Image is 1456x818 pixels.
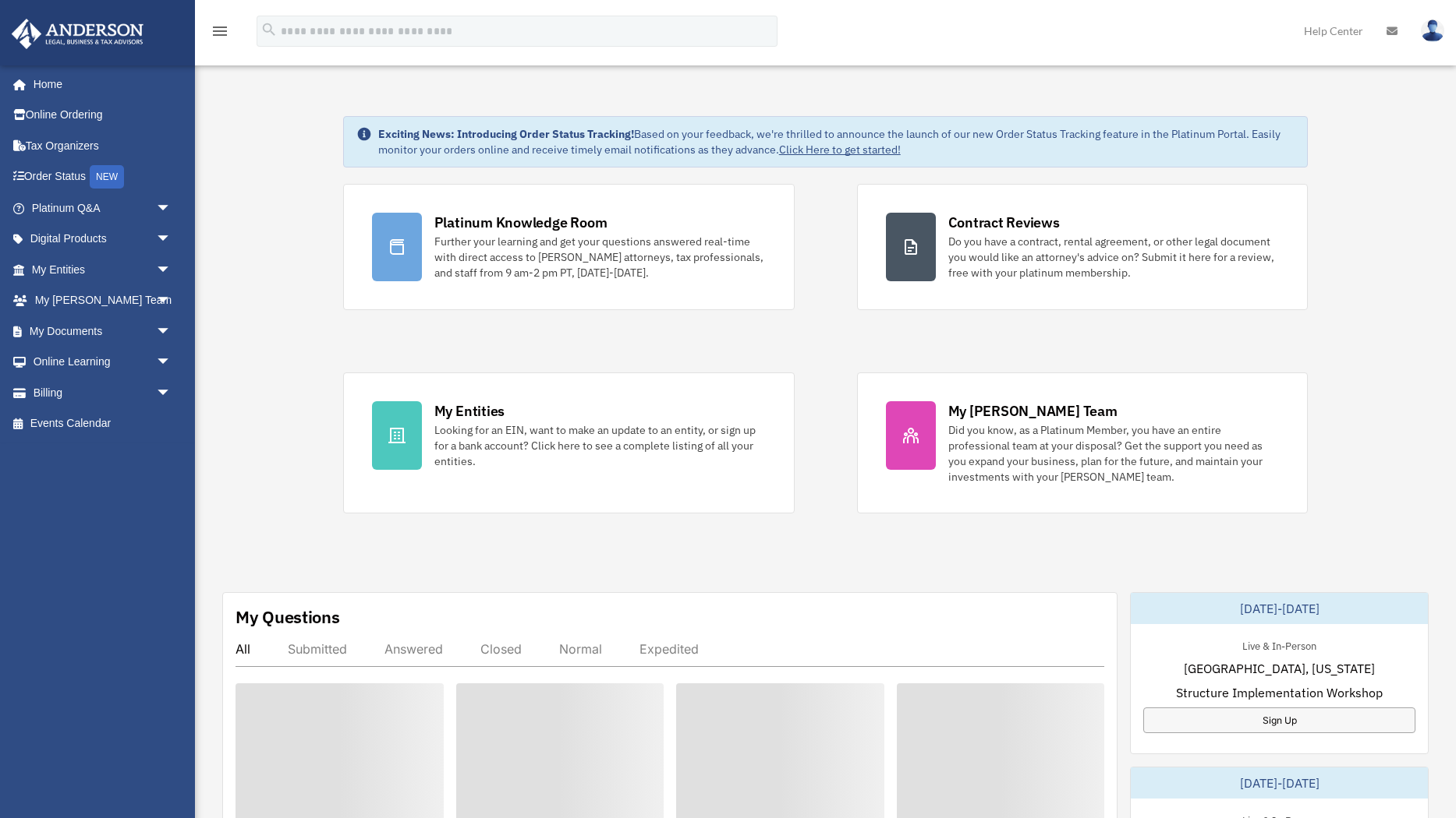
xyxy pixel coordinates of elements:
a: My [PERSON_NAME] Teamarrow_drop_down [11,285,195,316]
div: [DATE]-[DATE] [1131,767,1428,799]
div: My [PERSON_NAME] Team [948,401,1118,421]
div: Did you know, as a Platinum Member, you have an entire professional team at your disposal? Get th... [948,422,1280,485]
a: Home [11,69,187,100]
div: [DATE]-[DATE] [1131,593,1428,624]
a: Order StatusNEW [11,161,195,193]
a: menu [211,27,229,41]
a: Online Learningarrow_drop_down [11,347,195,378]
span: arrow_drop_down [156,347,187,379]
i: menu [211,22,229,41]
div: My Questions [236,605,340,629]
span: arrow_drop_down [156,192,187,224]
img: Anderson Advisors Platinum Portal [7,19,148,49]
a: Click Here to get started! [779,143,901,157]
div: Further your learning and get your questions answered real-time with direct access to [PERSON_NAM... [434,234,766,280]
div: Expedited [639,641,699,657]
span: [GEOGRAPHIC_DATA], [US_STATE] [1184,659,1375,678]
div: NEW [90,165,124,189]
div: Live & In-Person [1230,636,1329,653]
i: search [260,21,278,38]
div: My Entities [434,401,505,421]
div: All [236,641,250,657]
div: Contract Reviews [948,213,1060,232]
strong: Exciting News: Introducing Order Status Tracking! [378,127,634,141]
a: Billingarrow_drop_down [11,377,195,408]
a: Sign Up [1143,707,1415,733]
a: Tax Organizers [11,130,195,161]
a: My [PERSON_NAME] Team Did you know, as a Platinum Member, you have an entire professional team at... [857,372,1309,513]
span: arrow_drop_down [156,377,187,409]
div: Do you have a contract, rental agreement, or other legal document you would like an attorney's ad... [948,234,1280,280]
span: arrow_drop_down [156,285,187,317]
a: My Entitiesarrow_drop_down [11,254,195,285]
div: Platinum Knowledge Room [434,213,608,232]
div: Answered [384,641,443,657]
a: Platinum Q&Aarrow_drop_down [11,192,195,224]
a: Contract Reviews Do you have a contract, rental agreement, or other legal document you would like... [857,184,1309,310]
span: arrow_drop_down [156,254,187,286]
span: Structure Implementation Workshop [1176,683,1383,702]
a: Events Calendar [11,408,195,439]
a: Online Ordering [11,100,195,131]
a: My Entities Looking for an EIN, want to make an update to an entity, or sign up for a bank accoun... [343,372,795,513]
a: Digital Productsarrow_drop_down [11,224,195,255]
div: Looking for an EIN, want to make an update to an entity, or sign up for a bank account? Click her... [434,422,766,469]
a: My Documentsarrow_drop_down [11,316,195,347]
img: User Pic [1421,19,1444,42]
div: Closed [480,641,522,657]
span: arrow_drop_down [156,316,187,347]
div: Submitted [288,641,347,657]
div: Normal [559,641,602,657]
a: Platinum Knowledge Room Further your learning and get your questions answered real-time with dire... [343,184,795,310]
span: arrow_drop_down [156,224,187,256]
div: Based on your feedback, we're thrilled to announce the launch of our new Order Status Tracking fe... [378,126,1295,157]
